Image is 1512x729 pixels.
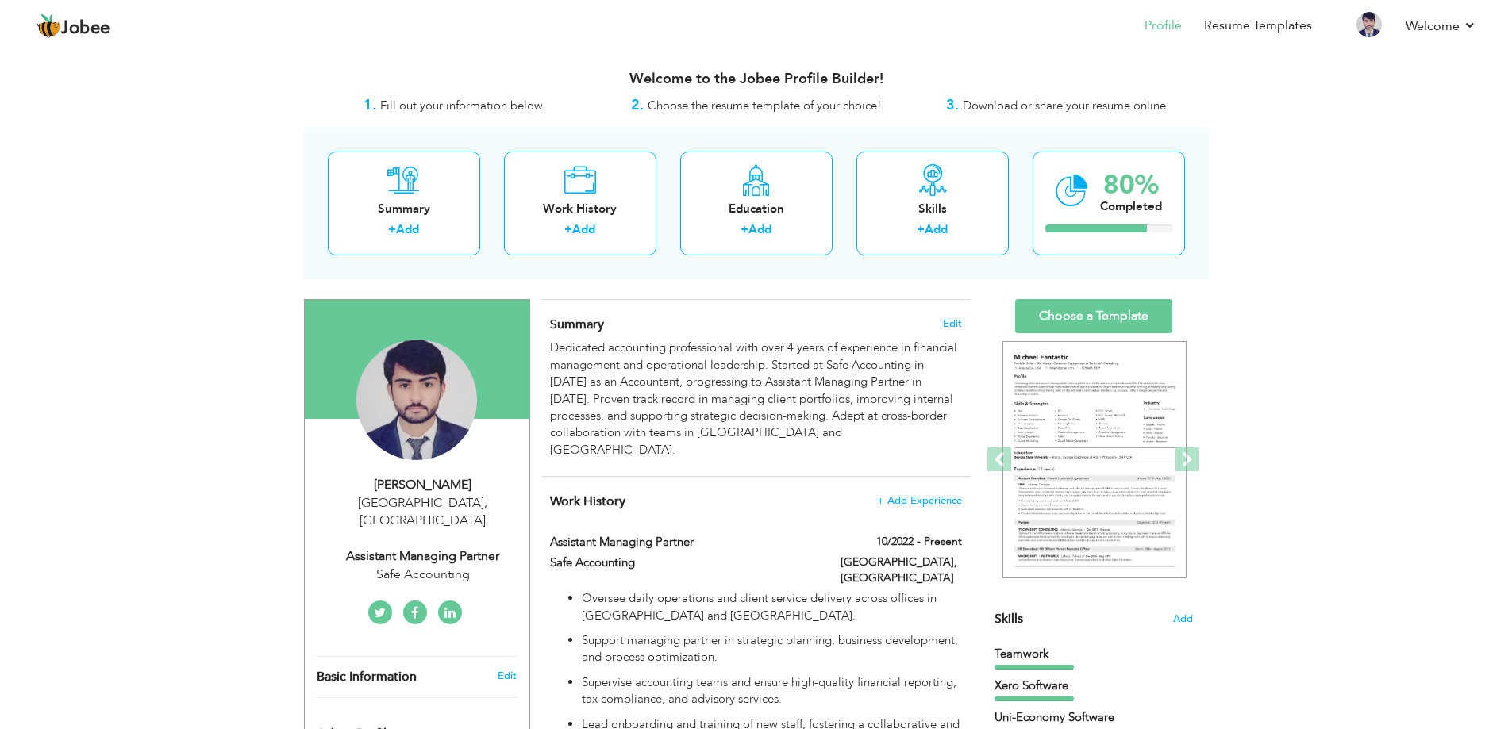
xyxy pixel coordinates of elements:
[582,674,961,708] p: Supervise accounting teams and ensure high-quality financial reporting, tax compliance, and advis...
[995,677,1193,694] div: Xero Software
[1406,17,1476,36] a: Welcome
[946,95,959,115] strong: 3.
[995,646,1193,662] div: Teamwork
[877,495,962,506] span: + Add Experience
[517,201,644,217] div: Work History
[572,221,595,237] a: Add
[564,221,572,238] label: +
[498,669,517,683] a: Edit
[1100,198,1162,215] div: Completed
[550,493,625,510] span: Work History
[1173,612,1193,627] span: Add
[317,494,529,531] div: [GEOGRAPHIC_DATA] [GEOGRAPHIC_DATA]
[1145,17,1182,35] a: Profile
[550,534,817,551] label: Assistant Managing Partner
[380,98,545,113] span: Fill out your information below.
[304,71,1209,87] h3: Welcome to the Jobee Profile Builder!
[631,95,644,115] strong: 2.
[963,98,1169,113] span: Download or share your resume online.
[582,632,961,666] p: Support managing partner in strategic planning, business development, and process optimization.
[741,221,748,238] label: +
[317,670,417,685] span: Basic Information
[582,590,961,624] p: Oversee daily operations and client service delivery across offices in [GEOGRAPHIC_DATA] and [GEO...
[36,13,61,39] img: jobee.io
[550,554,817,571] label: Safe Accounting
[364,95,376,115] strong: 1.
[61,20,110,37] span: Jobee
[648,98,882,113] span: Choose the resume template of your choice!
[995,610,1023,627] span: Skills
[484,494,487,512] span: ,
[340,201,467,217] div: Summary
[995,709,1193,726] div: Uni-Economy Software
[917,221,925,238] label: +
[550,317,961,332] h4: Adding a summary is a quick and easy way to highlight your experience and interests.
[317,547,529,566] div: Assistant Managing Partner
[693,201,820,217] div: Education
[925,221,948,237] a: Add
[841,554,962,586] label: [GEOGRAPHIC_DATA], [GEOGRAPHIC_DATA]
[550,493,961,509] h4: This helps to show the companies you have worked for.
[1015,299,1172,333] a: Choose a Template
[943,318,962,329] span: Edit
[317,566,529,584] div: Safe Accounting
[396,221,419,237] a: Add
[1204,17,1312,35] a: Resume Templates
[869,201,996,217] div: Skills
[1100,172,1162,198] div: 80%
[317,476,529,494] div: [PERSON_NAME]
[876,534,962,550] label: 10/2022 - Present
[36,13,110,39] a: Jobee
[356,340,477,460] img: ALI Raza
[748,221,771,237] a: Add
[1356,12,1382,37] img: Profile Img
[550,340,961,459] div: Dedicated accounting professional with over 4 years of experience in financial management and ope...
[550,316,604,333] span: Summary
[388,221,396,238] label: +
